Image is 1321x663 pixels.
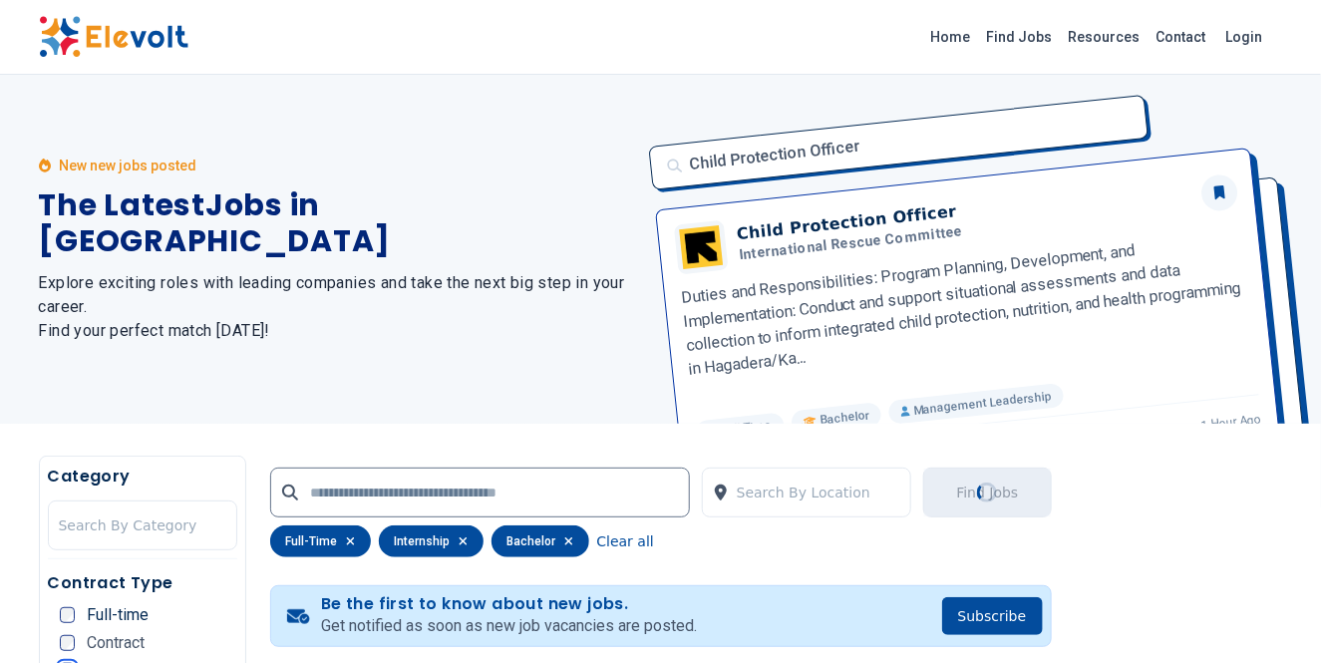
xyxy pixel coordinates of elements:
h5: Category [48,465,237,489]
iframe: Chat Widget [1221,567,1321,663]
a: Find Jobs [979,21,1061,53]
input: Contract [60,635,76,651]
a: Resources [1061,21,1149,53]
button: Subscribe [942,597,1043,635]
button: Clear all [597,525,654,557]
p: New new jobs posted [59,156,196,175]
h5: Contract Type [48,571,237,595]
span: Full-time [87,607,149,623]
span: Contract [87,635,145,651]
a: Contact [1149,21,1214,53]
div: full-time [270,525,371,557]
div: Loading... [975,481,999,504]
h1: The Latest Jobs in [GEOGRAPHIC_DATA] [39,187,637,259]
h2: Explore exciting roles with leading companies and take the next big step in your career. Find you... [39,271,637,343]
div: bachelor [492,525,589,557]
a: Home [923,21,979,53]
p: Get notified as soon as new job vacancies are posted. [321,614,697,638]
h4: Be the first to know about new jobs. [321,594,697,614]
input: Full-time [60,607,76,623]
button: Find JobsLoading... [923,468,1051,517]
div: internship [379,525,484,557]
a: Login [1214,17,1275,57]
img: Elevolt [39,16,188,58]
